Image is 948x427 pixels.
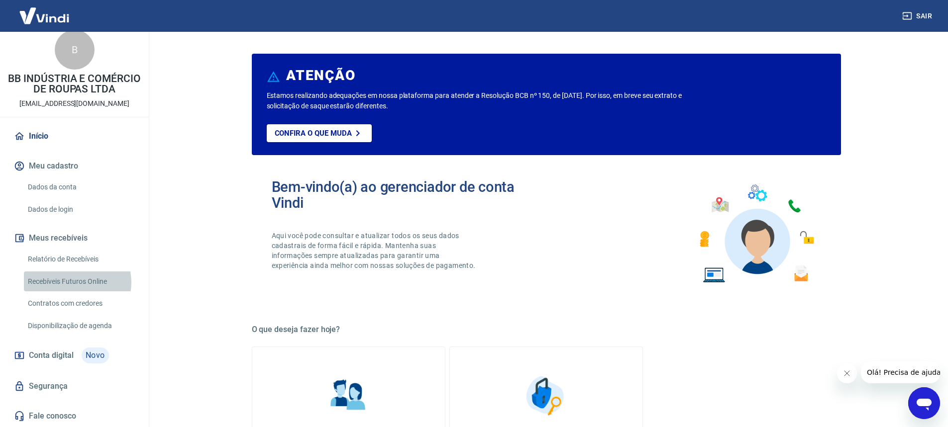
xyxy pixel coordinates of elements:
a: Início [12,125,137,147]
a: Dados da conta [24,177,137,197]
a: Conta digitalNovo [12,343,137,367]
p: BB INDÚSTRIA E COMÉRCIO DE ROUPAS LTDA [8,74,141,94]
iframe: Fechar mensagem [837,363,857,383]
p: Estamos realizando adequações em nossa plataforma para atender a Resolução BCB nº 150, de [DATE].... [267,90,714,111]
button: Meus recebíveis [12,227,137,249]
a: Contratos com credores [24,293,137,314]
img: Segurança [521,371,571,421]
iframe: Mensagem da empresa [861,361,940,383]
a: Dados de login [24,199,137,220]
img: Vindi [12,0,77,31]
p: Aqui você pode consultar e atualizar todos os seus dados cadastrais de forma fácil e rápida. Mant... [272,231,478,270]
h2: Bem-vindo(a) ao gerenciador de conta Vindi [272,179,546,211]
a: Relatório de Recebíveis [24,249,137,269]
a: Recebíveis Futuros Online [24,271,137,292]
img: Imagem de um avatar masculino com diversos icones exemplificando as funcionalidades do gerenciado... [691,179,821,289]
a: Confira o que muda [267,124,372,142]
a: Fale conosco [12,405,137,427]
span: Novo [82,347,109,363]
img: Informações pessoais [323,371,373,421]
p: Confira o que muda [275,129,352,138]
button: Sair [900,7,936,25]
span: Olá! Precisa de ajuda? [6,7,84,15]
a: Disponibilização de agenda [24,316,137,336]
button: Meu cadastro [12,155,137,177]
iframe: Botão para abrir a janela de mensagens [908,387,940,419]
h6: ATENÇÃO [286,71,355,81]
p: [EMAIL_ADDRESS][DOMAIN_NAME] [19,98,129,109]
h5: O que deseja fazer hoje? [252,325,841,335]
div: B [55,30,95,70]
span: Conta digital [29,348,74,362]
a: Segurança [12,375,137,397]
